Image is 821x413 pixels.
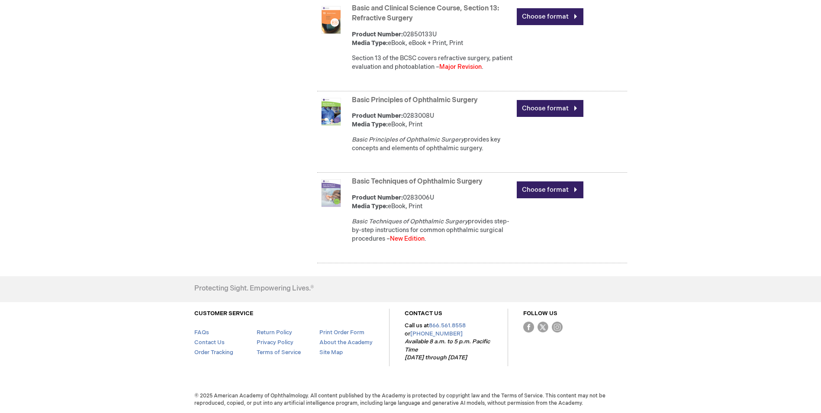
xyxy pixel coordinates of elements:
img: instagram [552,322,563,332]
div: provides step-by-step instructions for common ophthalmic surgical procedures – . [352,217,512,243]
a: Site Map [319,349,343,356]
a: Basic Techniques of Ophthalmic Surgery [352,177,483,186]
font: New Edition [390,235,425,242]
a: Privacy Policy [257,339,293,346]
a: Terms of Service [257,349,301,356]
img: Facebook [523,322,534,332]
em: Basic Techniques of Ophthalmic Surgery [352,218,468,225]
div: 0283006U eBook, Print [352,194,512,211]
a: Contact Us [194,339,225,346]
a: Basic and Clinical Science Course, Section 13: Refractive Surgery [352,4,499,23]
img: Basic and Clinical Science Course, Section 13: Refractive Surgery [317,6,345,34]
p: Call us at or [405,322,493,362]
a: FAQs [194,329,209,336]
a: Print Order Form [319,329,364,336]
strong: Media Type: [352,121,388,128]
img: Basic Techniques of Ophthalmic Surgery [317,179,345,207]
div: 02850133U eBook, eBook + Print, Print [352,30,512,48]
a: Return Policy [257,329,292,336]
strong: Product Number: [352,31,403,38]
font: Major Revision [439,63,482,71]
a: Basic Principles of Ophthalmic Surgery [352,96,478,104]
em: Available 8 a.m. to 5 p.m. Pacific Time [DATE] through [DATE] [405,338,490,361]
img: Basic Principles of Ophthalmic Surgery [317,98,345,126]
a: FOLLOW US [523,310,557,317]
span: © 2025 American Academy of Ophthalmology. All content published by the Academy is protected by co... [188,392,634,407]
a: Choose format [517,100,583,117]
a: CONTACT US [405,310,442,317]
a: 866.561.8558 [429,322,466,329]
strong: Product Number: [352,112,403,119]
em: Basic Principles of Ophthalmic Surgery [352,136,464,143]
a: About the Academy [319,339,373,346]
strong: Media Type: [352,39,388,47]
div: 0283008U eBook, Print [352,112,512,129]
a: [PHONE_NUMBER] [410,330,463,337]
div: Section 13 of the BCSC covers refractive surgery, patient evaluation and photoablation – . [352,54,512,71]
h4: Protecting Sight. Empowering Lives.® [194,285,314,293]
a: Choose format [517,181,583,198]
a: Choose format [517,8,583,25]
strong: Media Type: [352,203,388,210]
strong: Product Number: [352,194,403,201]
img: Twitter [538,322,548,332]
a: Order Tracking [194,349,233,356]
p: provides key concepts and elements of ophthalmic surgery. [352,136,512,153]
a: CUSTOMER SERVICE [194,310,253,317]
